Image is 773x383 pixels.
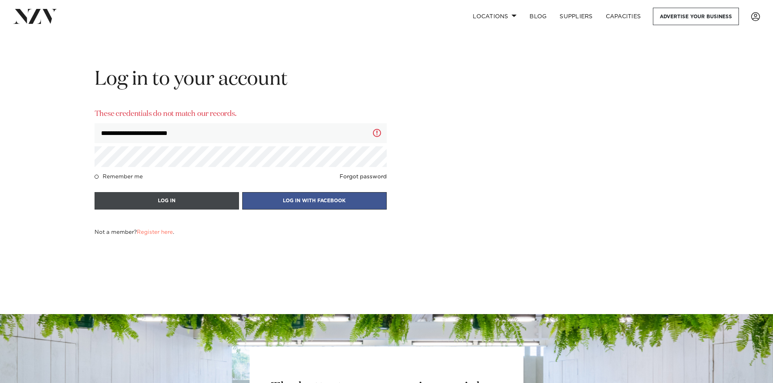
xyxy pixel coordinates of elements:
[95,109,387,120] p: These credentials do not match our records.
[466,8,523,25] a: Locations
[653,8,739,25] a: Advertise your business
[242,197,387,204] a: LOG IN WITH FACEBOOK
[340,173,387,180] a: Forgot password
[95,192,239,210] button: LOG IN
[95,67,387,92] h2: Log in to your account
[242,192,387,210] button: LOG IN WITH FACEBOOK
[523,8,553,25] a: BLOG
[95,229,174,235] h4: Not a member? .
[13,9,57,24] img: nzv-logo.png
[553,8,599,25] a: SUPPLIERS
[599,8,648,25] a: Capacities
[137,229,173,235] a: Register here
[103,173,143,180] h4: Remember me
